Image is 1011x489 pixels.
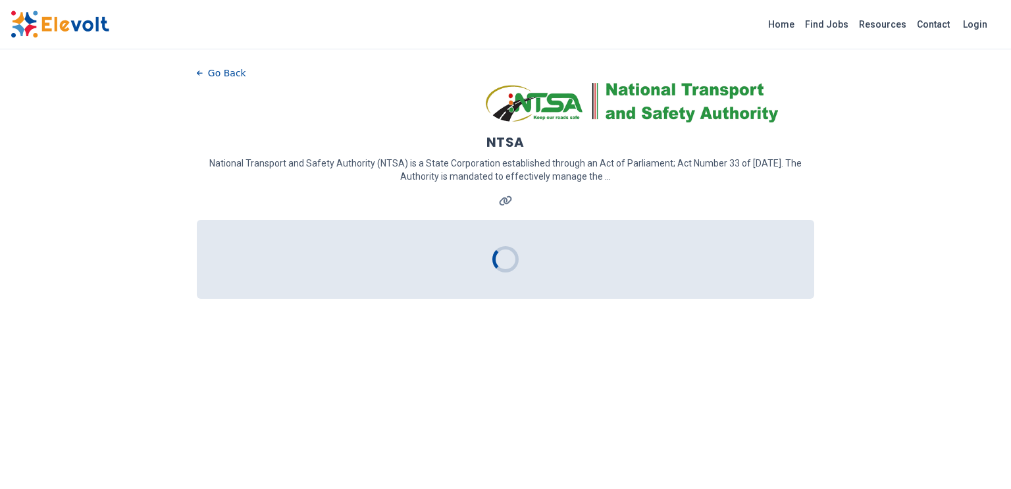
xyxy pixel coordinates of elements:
[912,14,955,35] a: Contact
[955,11,995,38] a: Login
[11,63,176,458] iframe: Advertisement
[486,133,525,151] h1: NTSA
[835,63,1000,458] iframe: Advertisement
[486,83,778,122] img: NTSA
[800,14,854,35] a: Find Jobs
[11,11,109,38] img: Elevolt
[763,14,800,35] a: Home
[197,157,815,183] p: National Transport and Safety Authority (NTSA) is a State Corporation established through an Act ...
[197,63,246,83] button: Go Back
[487,241,524,278] div: Loading...
[854,14,912,35] a: Resources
